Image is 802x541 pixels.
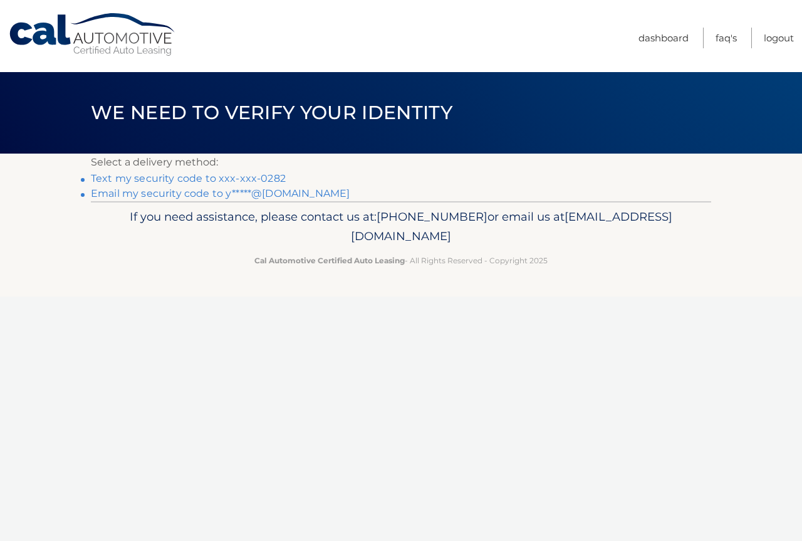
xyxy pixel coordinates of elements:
[91,172,286,184] a: Text my security code to xxx-xxx-0282
[91,187,350,199] a: Email my security code to y*****@[DOMAIN_NAME]
[764,28,794,48] a: Logout
[638,28,689,48] a: Dashboard
[8,13,177,57] a: Cal Automotive
[716,28,737,48] a: FAQ's
[91,101,452,124] span: We need to verify your identity
[91,154,711,171] p: Select a delivery method:
[254,256,405,265] strong: Cal Automotive Certified Auto Leasing
[99,207,703,247] p: If you need assistance, please contact us at: or email us at
[377,209,487,224] span: [PHONE_NUMBER]
[99,254,703,267] p: - All Rights Reserved - Copyright 2025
